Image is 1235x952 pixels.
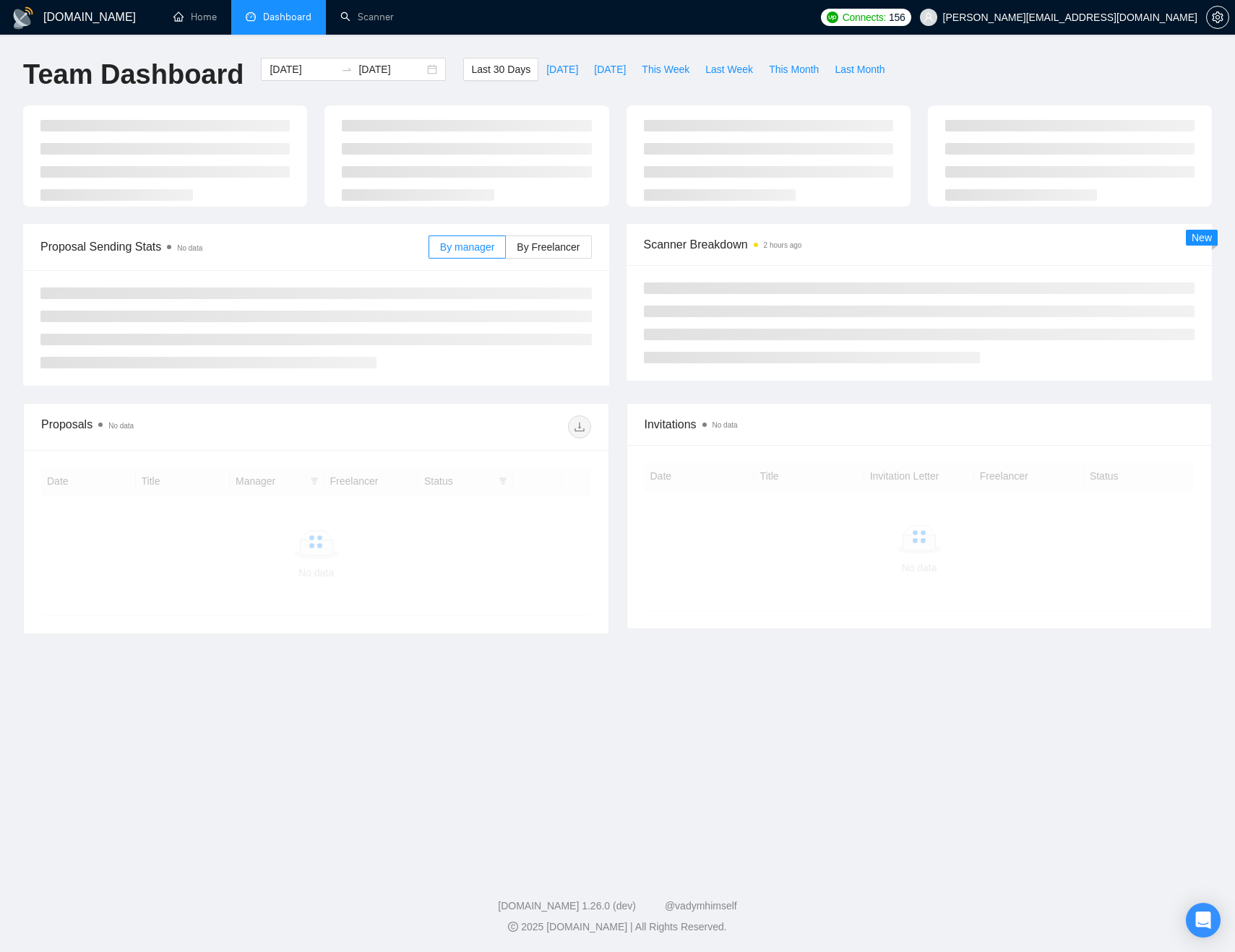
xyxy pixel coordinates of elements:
[340,11,394,23] a: searchScanner
[341,64,353,75] span: to
[1186,903,1221,938] div: Open Intercom Messenger
[246,12,256,22] span: dashboard
[644,235,1195,254] span: Scanner Breakdown
[270,61,335,77] input: Start date
[341,64,353,75] span: swap-right
[586,58,634,81] button: [DATE]
[769,61,819,77] span: This Month
[594,61,626,77] span: [DATE]
[645,415,1195,433] span: Invitations
[1206,12,1229,23] a: setting
[764,241,802,249] time: 2 hours ago
[835,61,885,77] span: Last Month
[517,241,580,253] span: By Freelancer
[761,58,827,81] button: This Month
[40,238,429,256] span: Proposal Sending Stats
[713,421,738,429] span: No data
[471,61,530,77] span: Last 30 Days
[23,58,244,92] h1: Team Dashboard
[1206,6,1229,29] button: setting
[889,9,905,25] span: 156
[697,58,761,81] button: Last Week
[665,900,737,912] a: @vadymhimself
[108,422,134,430] span: No data
[498,900,636,912] a: [DOMAIN_NAME] 1.26.0 (dev)
[1192,232,1212,243] span: New
[12,7,35,30] img: logo
[263,11,311,23] span: Dashboard
[173,11,217,23] a: homeHome
[642,61,689,77] span: This Week
[546,61,578,77] span: [DATE]
[843,9,886,25] span: Connects:
[463,58,538,81] button: Last 30 Days
[827,12,838,23] img: upwork-logo.png
[508,922,518,932] span: copyright
[358,61,424,77] input: End date
[634,58,697,81] button: This Week
[705,61,753,77] span: Last Week
[41,415,316,438] div: Proposals
[538,58,586,81] button: [DATE]
[440,241,494,253] span: By manager
[924,12,934,22] span: user
[827,58,892,81] button: Last Month
[12,919,1223,935] div: 2025 [DOMAIN_NAME] | All Rights Reserved.
[177,244,202,252] span: No data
